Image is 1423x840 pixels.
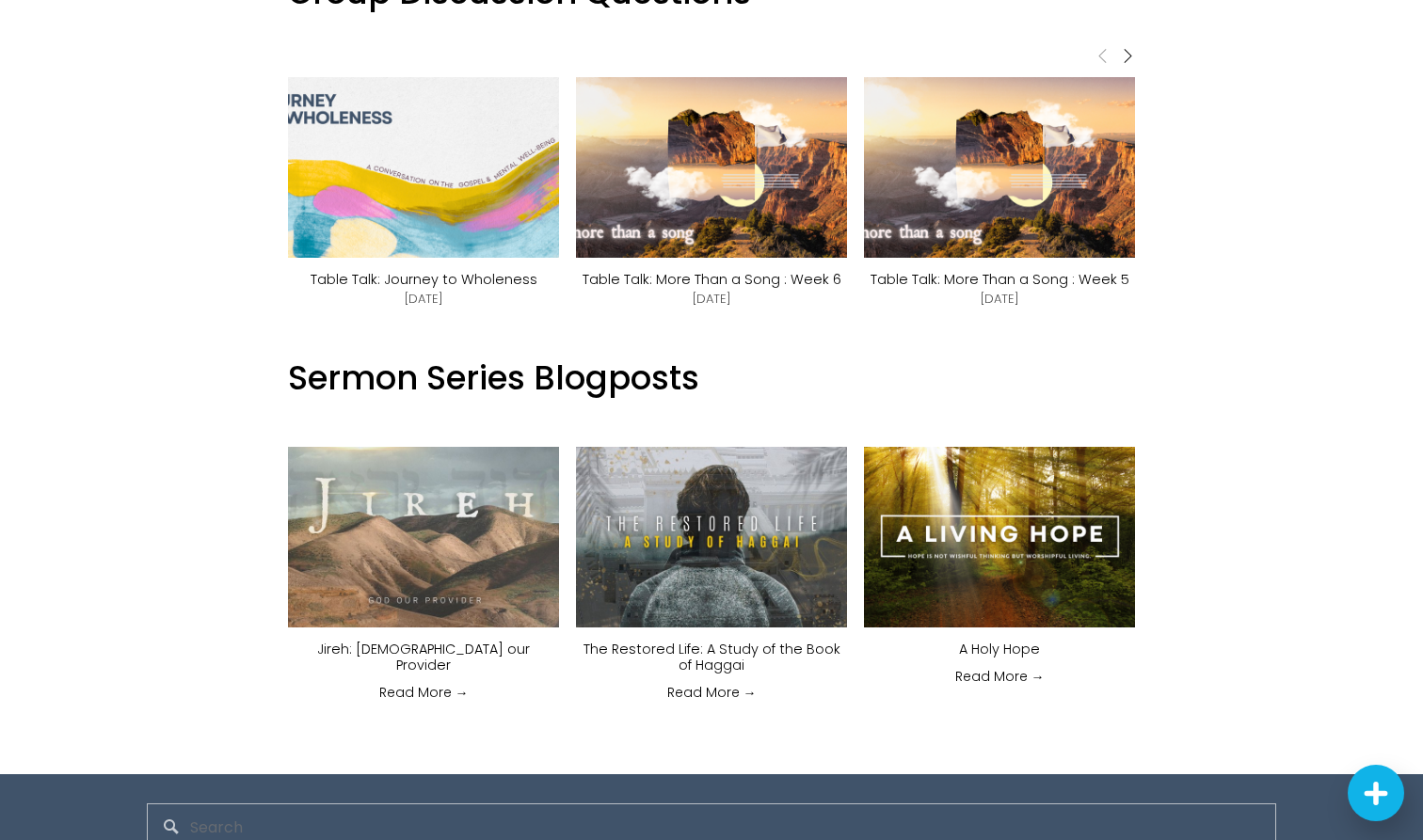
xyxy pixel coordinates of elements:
a: Read More → [288,683,559,702]
a: Table Talk: Journey to Wholeness [311,270,537,289]
a: The Restored Life: A Study of the Book of Haggai [584,640,840,674]
a: Table Talk: More Than a Song : Week 5 [871,270,1129,289]
a: Read More → [576,683,847,702]
img: The Restored Life: A Study of the Book of Haggai [551,447,871,627]
time: [DATE] [981,291,1019,308]
img: Jireh: God our Provider [263,447,584,627]
a: Table Talk: More Than a Song : Week 6 [583,270,841,289]
span: Next [1120,47,1135,63]
a: Table Talk: Journey to Wholeness [288,77,559,258]
img: A Holy Hope [839,447,1159,627]
img: Table Talk: Journey to Wholeness [238,77,559,258]
h3: Sermon Series Blogposts [288,357,1135,401]
a: Jireh: [DEMOGRAPHIC_DATA] our Provider [317,640,530,674]
time: [DATE] [405,291,443,308]
a: A Holy Hope [959,640,1040,658]
a: Table Talk: More Than a Song : Week 5 [864,77,1135,258]
a: Table Talk: More Than a Song : Week 6 [576,77,847,258]
img: Table Talk: More Than a Song : Week 6 [551,77,871,258]
img: Table Talk: More Than a Song : Week 5 [839,77,1159,258]
time: [DATE] [693,291,731,308]
span: Previous [1095,47,1111,63]
a: Jireh: God our Provider [288,447,559,627]
a: The Restored Life: A Study of the Book of Haggai [576,447,847,627]
a: Read More → [864,667,1135,686]
a: A Holy Hope [864,447,1135,627]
